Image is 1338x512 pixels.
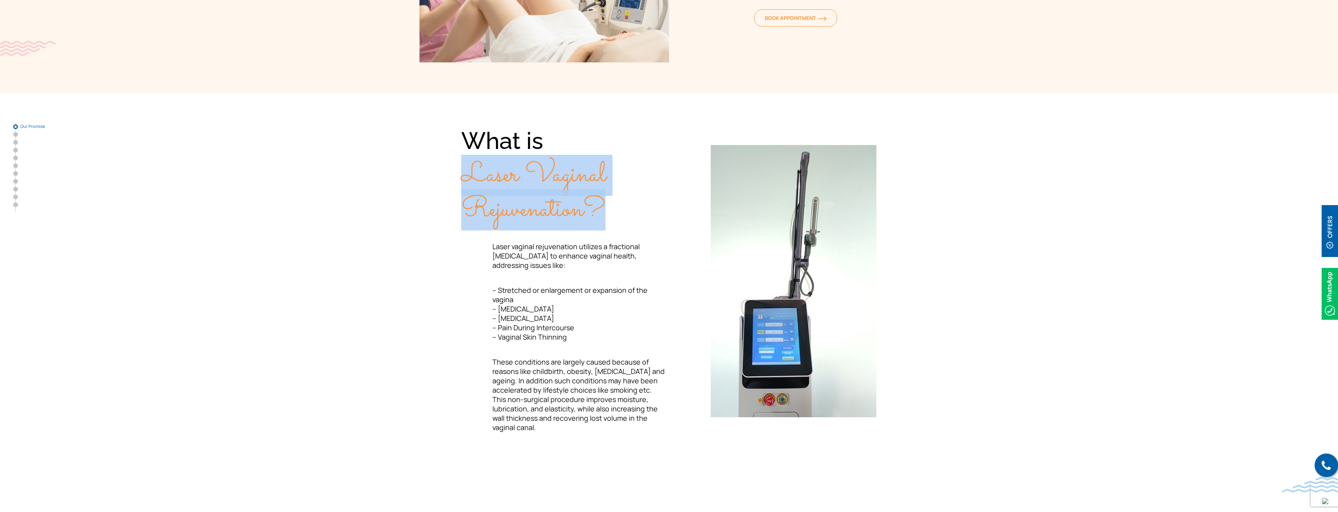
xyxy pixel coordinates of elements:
[754,9,837,27] a: Book Appointmentorange-arrow
[13,124,18,129] a: Our Promise
[461,155,606,230] span: Laser Vaginal Rejuvenation?
[1322,289,1338,297] a: Whatsappicon
[818,16,827,21] img: orange-arrow
[461,125,669,226] div: What is
[1282,477,1338,493] img: bluewave
[765,14,827,21] span: Book Appointment
[1322,498,1328,504] img: up-blue-arrow.svg
[492,357,665,432] span: These conditions are largely caused because of reasons like childbirth, obesity, [MEDICAL_DATA] a...
[1322,268,1338,320] img: Whatsappicon
[20,124,59,129] span: Our Promise
[1322,205,1338,257] img: offerBt
[492,285,648,342] span: – Stretched or enlargement or expansion of the vagina – [MEDICAL_DATA] – [MEDICAL_DATA] – Pain Du...
[492,242,640,270] span: Laser vaginal rejuvenation utilizes a fractional [MEDICAL_DATA] to enhance vaginal health, addres...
